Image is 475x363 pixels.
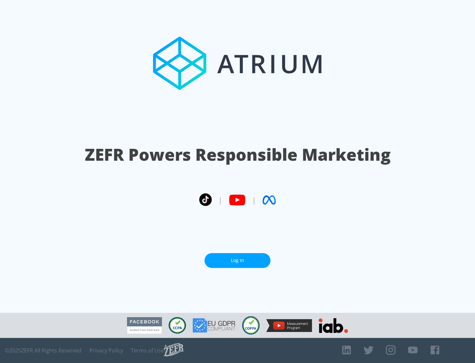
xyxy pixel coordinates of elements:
h1: ZEFR Powers Responsible Marketing [85,143,391,166]
span: © 2025 ZEFR All Rights Reserved [5,347,81,354]
img: CCPA Compliant [169,317,186,334]
a: Privacy Policy [89,347,123,354]
img: IAB [319,318,348,333]
a: Log In [205,253,270,268]
span: | [252,195,256,205]
img: GDPR Compliant [193,318,236,333]
span: | [218,195,222,205]
a: Terms of Use [131,347,164,354]
img: COPPA Compliant [242,316,260,335]
img: Facebook Marketing Partner [127,317,162,334]
img: YouTube Measurement Program [266,319,312,332]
